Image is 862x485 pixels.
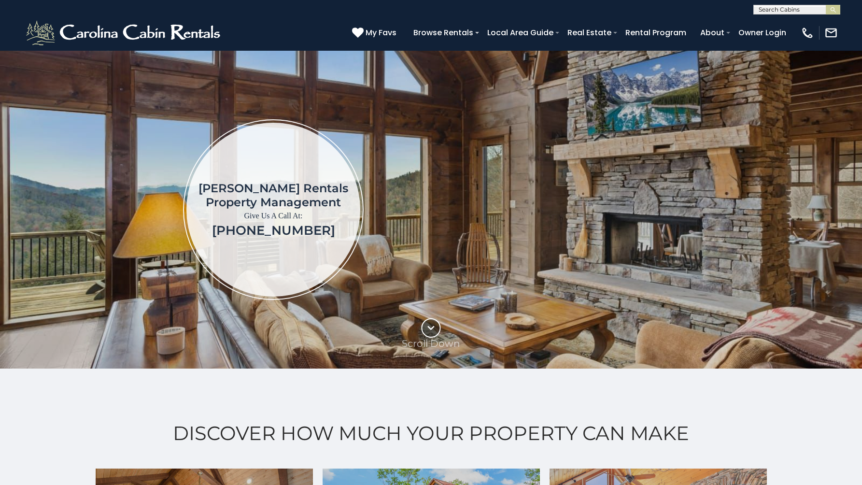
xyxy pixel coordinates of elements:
[482,24,558,41] a: Local Area Guide
[366,27,396,39] span: My Favs
[695,24,729,41] a: About
[198,209,348,223] p: Give Us A Call At:
[198,181,348,209] h1: [PERSON_NAME] Rentals Property Management
[212,223,335,238] a: [PHONE_NUMBER]
[24,422,838,444] h2: Discover How Much Your Property Can Make
[801,26,814,40] img: phone-regular-white.png
[621,24,691,41] a: Rental Program
[519,79,834,340] iframe: New Contact Form
[352,27,399,39] a: My Favs
[563,24,616,41] a: Real Estate
[409,24,478,41] a: Browse Rentals
[24,18,225,47] img: White-1-2.png
[402,338,460,349] p: Scroll Down
[824,26,838,40] img: mail-regular-white.png
[734,24,791,41] a: Owner Login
